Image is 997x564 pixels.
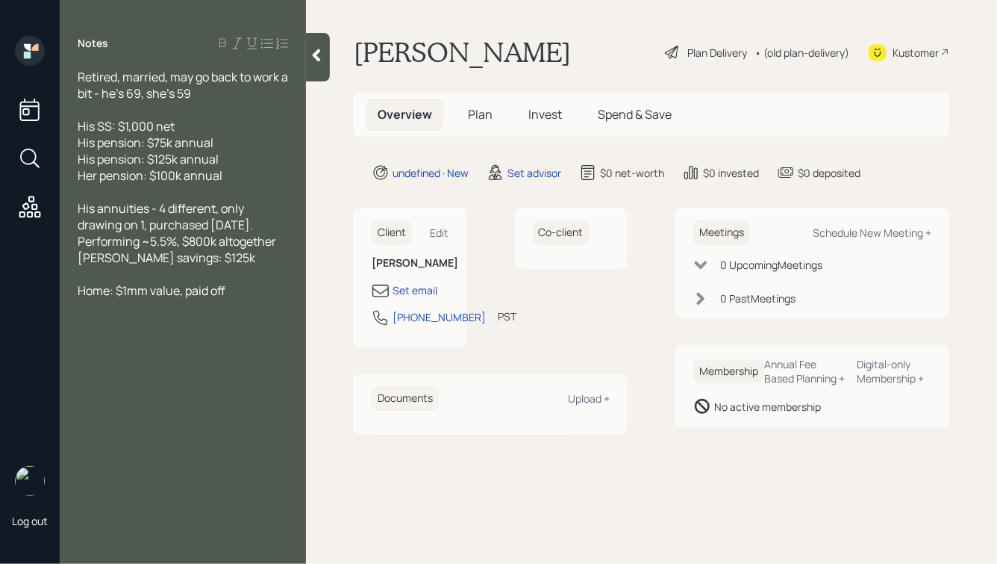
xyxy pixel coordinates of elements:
div: 0 Past Meeting s [720,291,796,306]
span: Her pension: $100k annual [78,167,222,184]
div: Set advisor [507,165,561,181]
div: Annual Fee Based Planning + [764,357,846,385]
h1: [PERSON_NAME] [354,36,571,69]
span: Overview [378,106,432,123]
span: [PERSON_NAME] savings: $125k [78,250,255,266]
div: Digital-only Membership + [857,357,931,385]
div: PST [498,309,516,324]
div: Schedule New Meeting + [813,226,931,240]
span: Invest [528,106,562,123]
div: undefined · New [393,165,469,181]
div: Log out [12,514,48,528]
span: Plan [468,106,493,123]
div: Kustomer [893,45,939,61]
div: $0 invested [703,165,759,181]
div: No active membership [714,399,821,415]
div: Upload + [568,391,610,406]
div: • (old plan-delivery) [754,45,849,61]
span: His pension: $75k annual [78,134,213,151]
span: Home: $1mm value, paid off [78,282,225,299]
h6: Documents [372,386,439,411]
div: Set email [393,282,437,298]
h6: Co-client [533,220,590,245]
h6: Client [372,220,412,245]
img: hunter_neumayer.jpg [15,466,45,496]
span: His SS: $1,000 net [78,118,175,134]
div: Plan Delivery [687,45,747,61]
div: $0 deposited [798,165,860,181]
span: His annuities - 4 different, only drawing on 1, purchased [DATE]. Performing ~5.5%, $800k altogether [78,200,276,250]
div: 0 Upcoming Meeting s [720,257,822,273]
h6: [PERSON_NAME] [372,257,449,270]
div: $0 net-worth [600,165,664,181]
h6: Membership [693,359,764,384]
label: Notes [78,36,108,51]
h6: Meetings [693,220,750,245]
div: Edit [431,226,449,240]
span: Retired, married, may go back to work a bit - he's 69, she's 59 [78,69,290,102]
div: [PHONE_NUMBER] [393,309,486,325]
span: Spend & Save [598,106,672,123]
span: His pension: $125k annual [78,151,219,167]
